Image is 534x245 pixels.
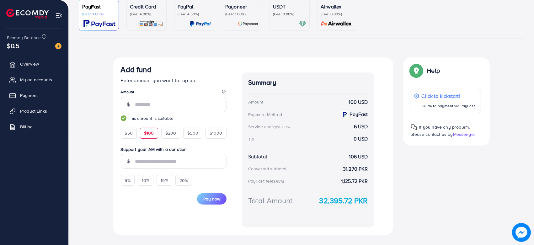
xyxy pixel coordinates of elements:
a: Billing [5,120,64,133]
span: Ecomdy Balance [7,35,41,41]
a: Overview [5,58,64,70]
div: Subtotal [248,153,267,160]
span: Payment [20,92,38,99]
h4: Summary [248,79,368,87]
img: card [319,20,354,27]
img: Popup guide [411,65,422,76]
strong: PayFast [350,111,368,118]
span: 5% [125,177,131,184]
img: logo [6,9,49,19]
span: $200 [165,130,176,136]
strong: 6 USD [354,123,368,130]
span: Messenger [453,131,475,137]
div: Payment Method [248,111,282,118]
img: payment [341,111,348,118]
div: PayFast fee [248,178,286,184]
div: Tip [248,136,254,142]
p: USDT [273,3,306,10]
span: $1000 [210,130,222,136]
span: Overview [20,61,39,67]
a: Product Links [5,105,64,117]
strong: 1,125.72 PKR [341,178,368,185]
h3: Add fund [121,65,152,74]
img: Popup guide [411,124,417,130]
p: (Fee: 0.00%) [321,12,354,17]
button: Pay now [197,193,227,205]
p: Enter amount you want to top-up [121,77,227,84]
p: (Fee: 3.60%) [82,12,115,17]
img: guide [121,115,126,121]
span: Product Links [20,108,47,114]
p: Credit Card [130,3,163,10]
img: menu [55,12,62,19]
span: 15% [161,177,168,184]
img: image [514,225,529,240]
p: PayPal [178,3,211,10]
strong: 32,395.72 PKR [319,195,368,206]
div: Amount [248,99,264,105]
small: (3.60%) [272,179,284,184]
div: Converted subtotal [248,166,287,172]
p: Guide to payment via PayFast [422,102,475,110]
p: (Fee: 0.00%) [273,12,306,17]
img: card [138,20,163,27]
div: Service charge [248,124,292,130]
p: Click to kickstart! [422,92,475,100]
span: Billing [20,124,33,130]
p: (Fee: 1.00%) [225,12,259,17]
p: Airwallex [321,3,354,10]
strong: 31,270 PKR [343,165,368,173]
img: card [299,20,306,27]
span: If you have any problem, please contact us by [411,124,470,137]
img: card [83,20,115,27]
strong: 100 USD [349,99,368,106]
a: My ad accounts [5,73,64,86]
a: Payment [5,89,64,102]
span: 10% [142,177,149,184]
p: (Fee: 4.50%) [178,12,211,17]
span: $50 [125,130,133,136]
label: Support your AM with a donation [121,146,227,152]
img: image [55,43,61,49]
span: 20% [179,177,188,184]
p: Help [427,67,440,74]
span: $500 [187,130,198,136]
p: Payoneer [225,3,259,10]
span: My ad accounts [20,77,52,83]
span: $0.5 [7,41,20,50]
img: card [190,20,211,27]
small: This amount is suitable [121,115,227,121]
p: PayFast [82,3,115,10]
img: card [238,20,259,27]
legend: Amount [121,89,227,97]
strong: 106 USD [349,153,368,160]
span: Pay now [203,196,220,202]
span: $100 [144,130,154,136]
p: (Fee: 4.00%) [130,12,163,17]
div: Total Amount [248,195,293,206]
strong: 0 USD [354,135,368,142]
small: (6.00%) [278,125,291,130]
